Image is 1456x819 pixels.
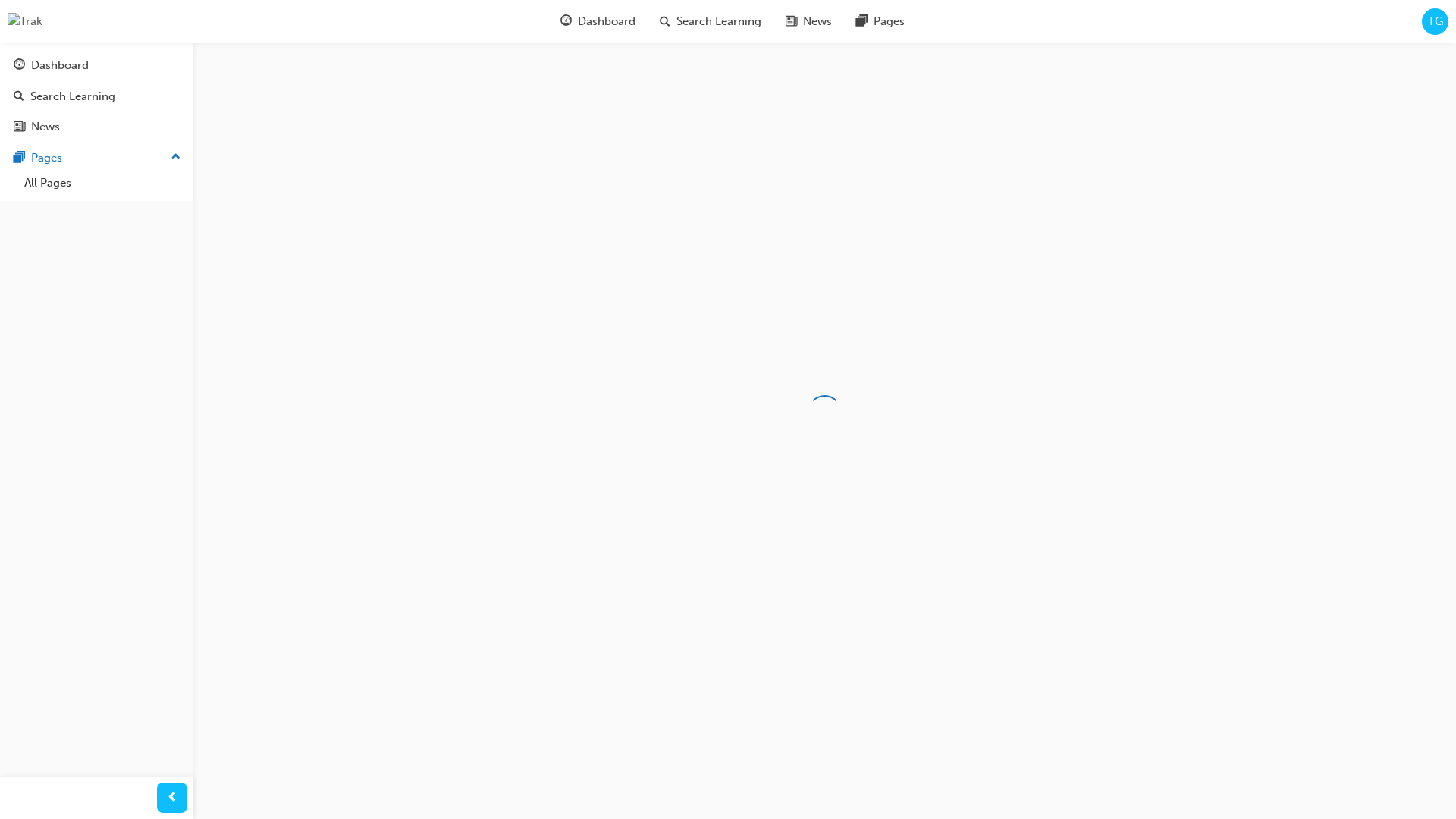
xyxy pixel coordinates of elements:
span: guage-icon [14,59,25,73]
span: search-icon [660,12,670,31]
span: guage-icon [560,12,572,31]
img: Trak [8,13,42,30]
div: News [31,118,60,136]
span: search-icon [14,90,24,104]
span: up-icon [171,148,181,168]
span: prev-icon [167,789,178,808]
a: All Pages [18,171,187,195]
span: Pages [874,13,905,30]
div: Pages [31,149,62,167]
button: TG [1422,8,1448,35]
a: Search Learning [6,83,187,111]
span: Search Learning [676,13,761,30]
div: Search Learning [30,88,115,105]
span: pages-icon [14,152,25,165]
a: News [6,113,187,141]
button: DashboardSearch LearningNews [6,49,187,144]
span: Dashboard [578,13,635,30]
a: Dashboard [6,52,187,80]
a: pages-iconPages [844,6,917,37]
div: Dashboard [31,57,89,74]
a: search-iconSearch Learning [648,6,773,37]
span: pages-icon [856,12,868,31]
span: News [803,13,832,30]
span: TG [1428,13,1443,30]
a: news-iconNews [773,6,844,37]
span: news-icon [786,12,797,31]
a: guage-iconDashboard [548,6,648,37]
button: Pages [6,144,187,172]
span: news-icon [14,121,25,134]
